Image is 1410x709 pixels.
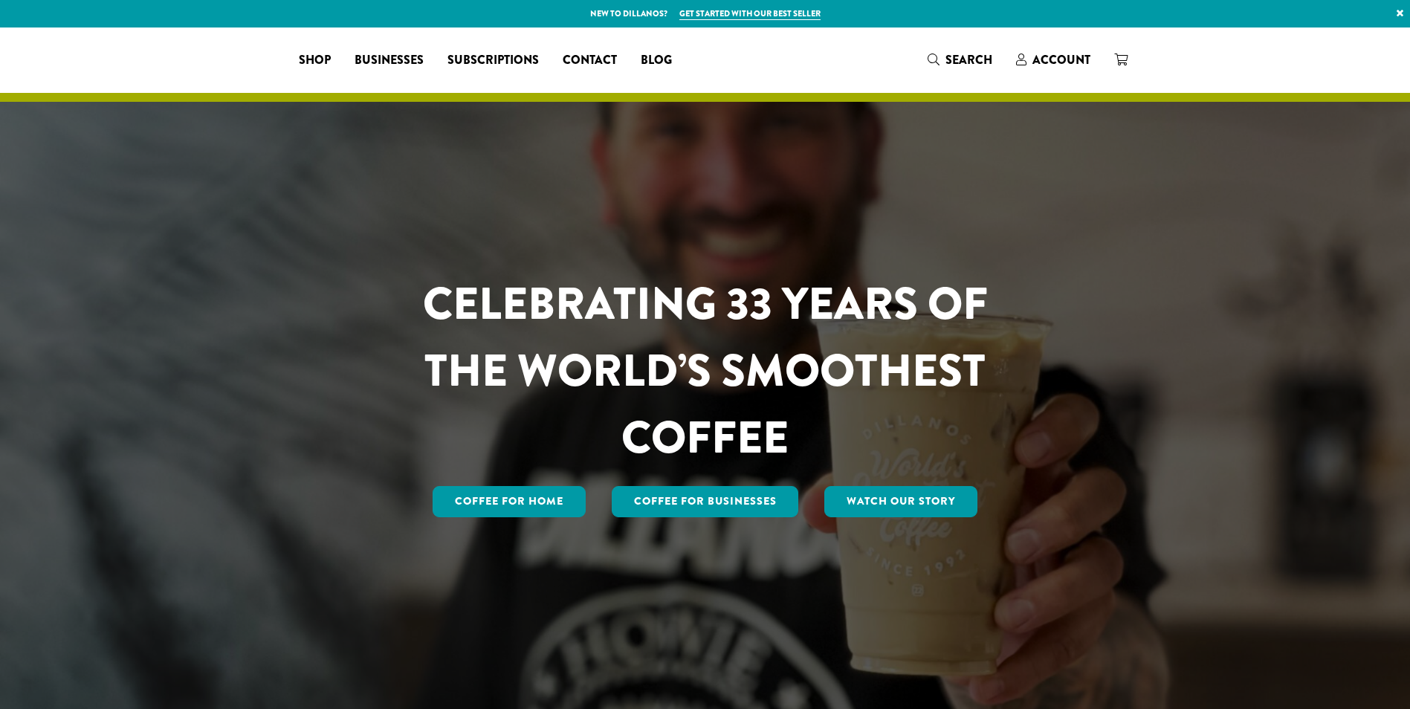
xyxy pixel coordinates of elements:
a: Coffee for Home [433,486,586,517]
span: Contact [563,51,617,70]
span: Subscriptions [447,51,539,70]
a: Watch Our Story [824,486,977,517]
span: Search [945,51,992,68]
span: Shop [299,51,331,70]
span: Businesses [355,51,424,70]
a: Search [916,48,1004,72]
a: Coffee For Businesses [612,486,799,517]
h1: CELEBRATING 33 YEARS OF THE WORLD’S SMOOTHEST COFFEE [379,271,1032,471]
a: Get started with our best seller [679,7,821,20]
span: Account [1032,51,1090,68]
a: Shop [287,48,343,72]
span: Blog [641,51,672,70]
